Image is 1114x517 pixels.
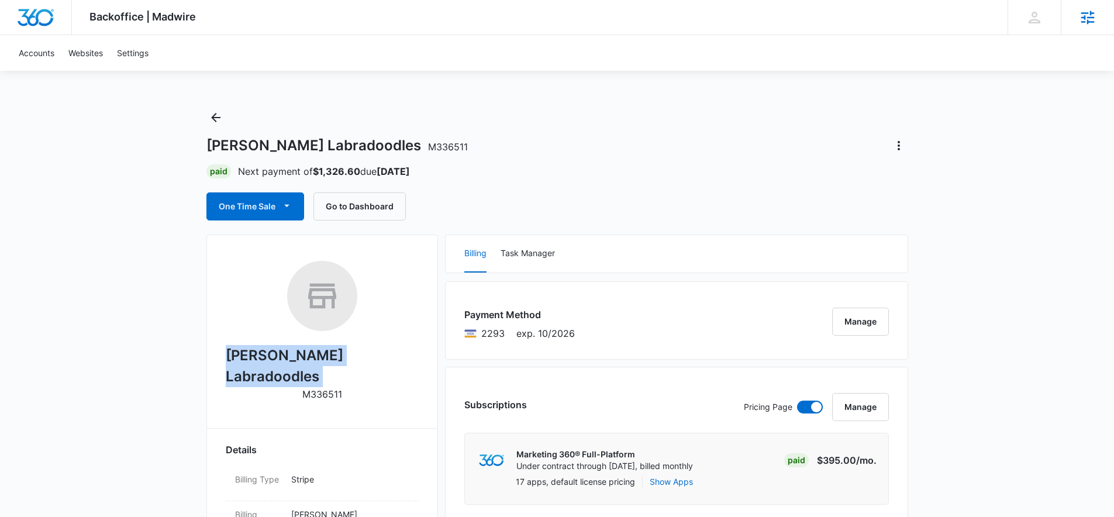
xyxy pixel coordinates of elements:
p: M336511 [302,387,342,401]
p: Under contract through [DATE], billed monthly [516,460,693,472]
button: Show Apps [650,475,693,488]
strong: $1,326.60 [313,166,360,177]
h1: [PERSON_NAME] Labradoodles [206,137,468,154]
p: Next payment of due [238,164,410,178]
button: Manage [832,393,889,421]
div: Billing TypeStripe [226,466,419,501]
strong: [DATE] [377,166,410,177]
span: /mo. [856,454,877,466]
p: Pricing Page [744,401,792,413]
p: Marketing 360® Full-Platform [516,449,693,460]
button: One Time Sale [206,192,304,220]
button: Billing [464,235,487,273]
span: Backoffice | Madwire [89,11,196,23]
span: M336511 [428,141,468,153]
button: Manage [832,308,889,336]
button: Back [206,108,225,127]
button: Go to Dashboard [313,192,406,220]
dt: Billing Type [235,473,282,485]
h3: Subscriptions [464,398,527,412]
a: Settings [110,35,156,71]
div: Paid [784,453,809,467]
button: Actions [889,136,908,155]
a: Websites [61,35,110,71]
p: Stripe [291,473,409,485]
h2: [PERSON_NAME] Labradoodles [226,345,419,387]
span: Visa ending with [481,326,505,340]
span: Details [226,443,257,457]
span: exp. 10/2026 [516,326,575,340]
p: 17 apps, default license pricing [516,475,635,488]
div: Paid [206,164,231,178]
h3: Payment Method [464,308,575,322]
img: marketing360Logo [479,454,504,467]
button: Task Manager [501,235,555,273]
a: Accounts [12,35,61,71]
p: $395.00 [817,453,877,467]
